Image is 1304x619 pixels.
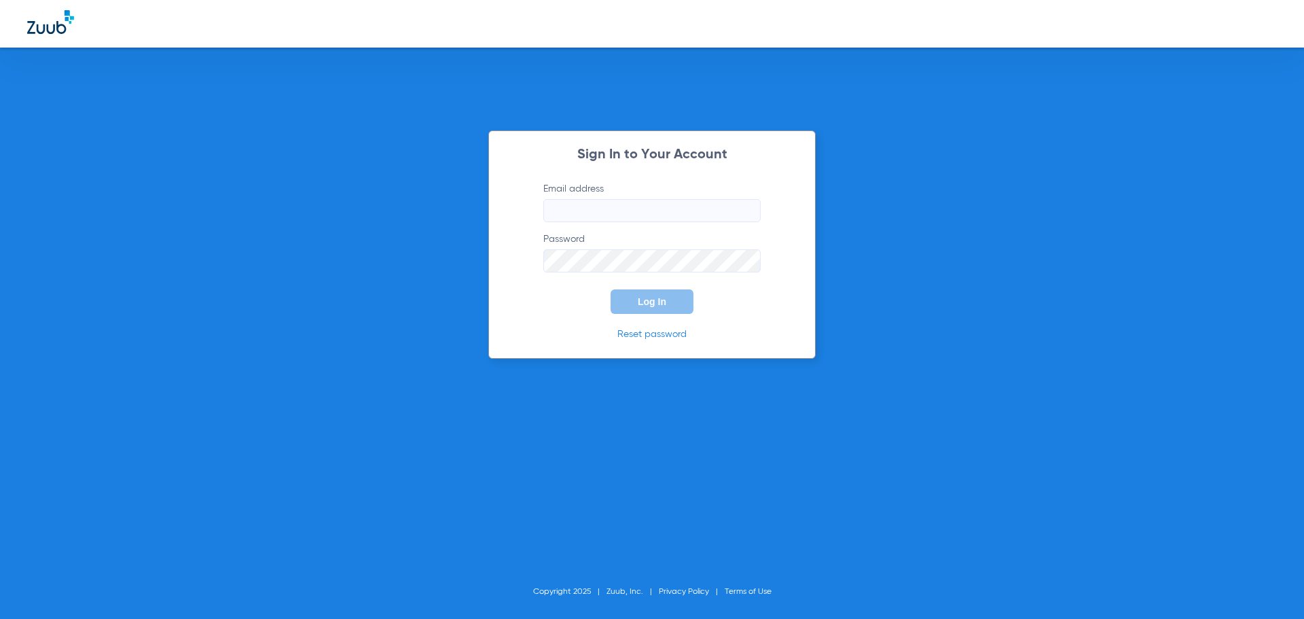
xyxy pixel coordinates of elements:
label: Email address [543,182,761,222]
input: Email address [543,199,761,222]
a: Reset password [617,330,687,339]
button: Log In [611,289,693,314]
li: Zuub, Inc. [606,585,659,599]
label: Password [543,232,761,272]
a: Privacy Policy [659,588,709,596]
span: Log In [638,296,666,307]
img: Zuub Logo [27,10,74,34]
a: Terms of Use [725,588,772,596]
li: Copyright 2025 [533,585,606,599]
input: Password [543,249,761,272]
h2: Sign In to Your Account [523,148,781,162]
